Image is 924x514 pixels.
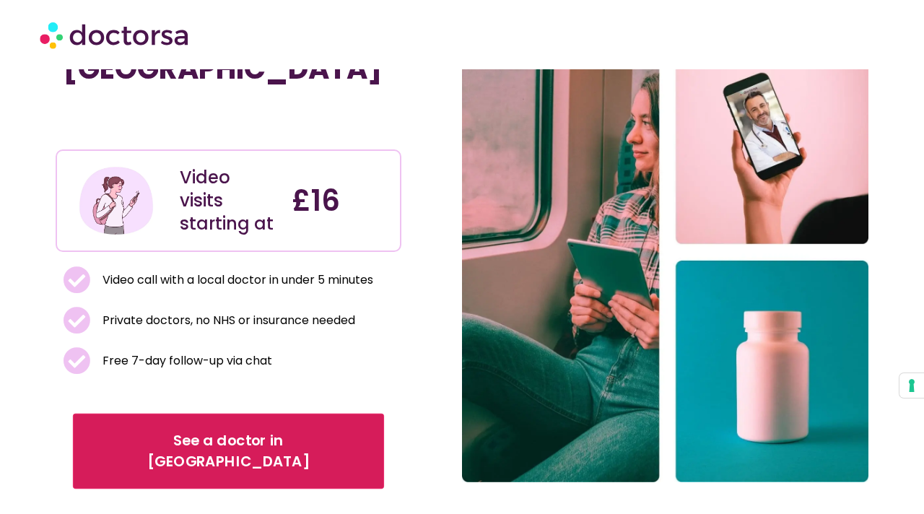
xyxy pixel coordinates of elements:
[99,351,272,371] span: Free 7-day follow-up via chat
[180,166,277,235] div: Video visits starting at
[899,373,924,398] button: Your consent preferences for tracking technologies
[73,414,384,489] a: See a doctor in [GEOGRAPHIC_DATA]
[99,310,355,331] span: Private doctors, no NHS or insurance needed
[292,183,389,218] h4: £16
[93,430,364,472] span: See a doctor in [GEOGRAPHIC_DATA]
[63,100,279,118] iframe: Customer reviews powered by Trustpilot
[99,270,373,290] span: Video call with a local doctor in under 5 minutes
[77,162,155,240] img: Illustration depicting a young woman in a casual outfit, engaged with her smartphone. She has a p...
[63,118,394,135] iframe: Customer reviews powered by Trustpilot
